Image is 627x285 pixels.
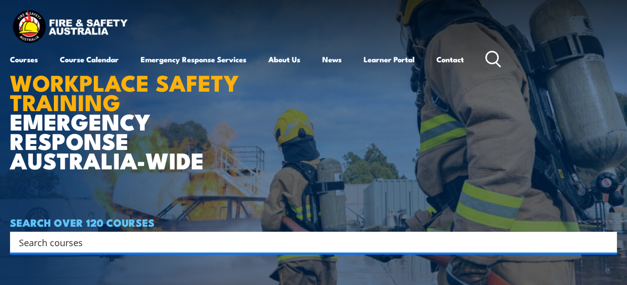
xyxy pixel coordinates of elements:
a: Course Calendar [60,47,119,71]
input: Search input [19,235,595,250]
button: Search magnifier button [600,235,614,249]
a: Learner Portal [364,47,415,71]
h1: EMERGENCY RESPONSE AUSTRALIA-WIDE [10,47,254,170]
form: Search form [21,235,597,249]
h4: SEARCH OVER 120 COURSES [10,217,617,228]
a: About Us [268,47,300,71]
a: Contact [436,47,464,71]
a: News [322,47,342,71]
strong: WORKPLACE SAFETY TRAINING [10,65,239,119]
a: Courses [10,47,38,71]
a: Emergency Response Services [141,47,246,71]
